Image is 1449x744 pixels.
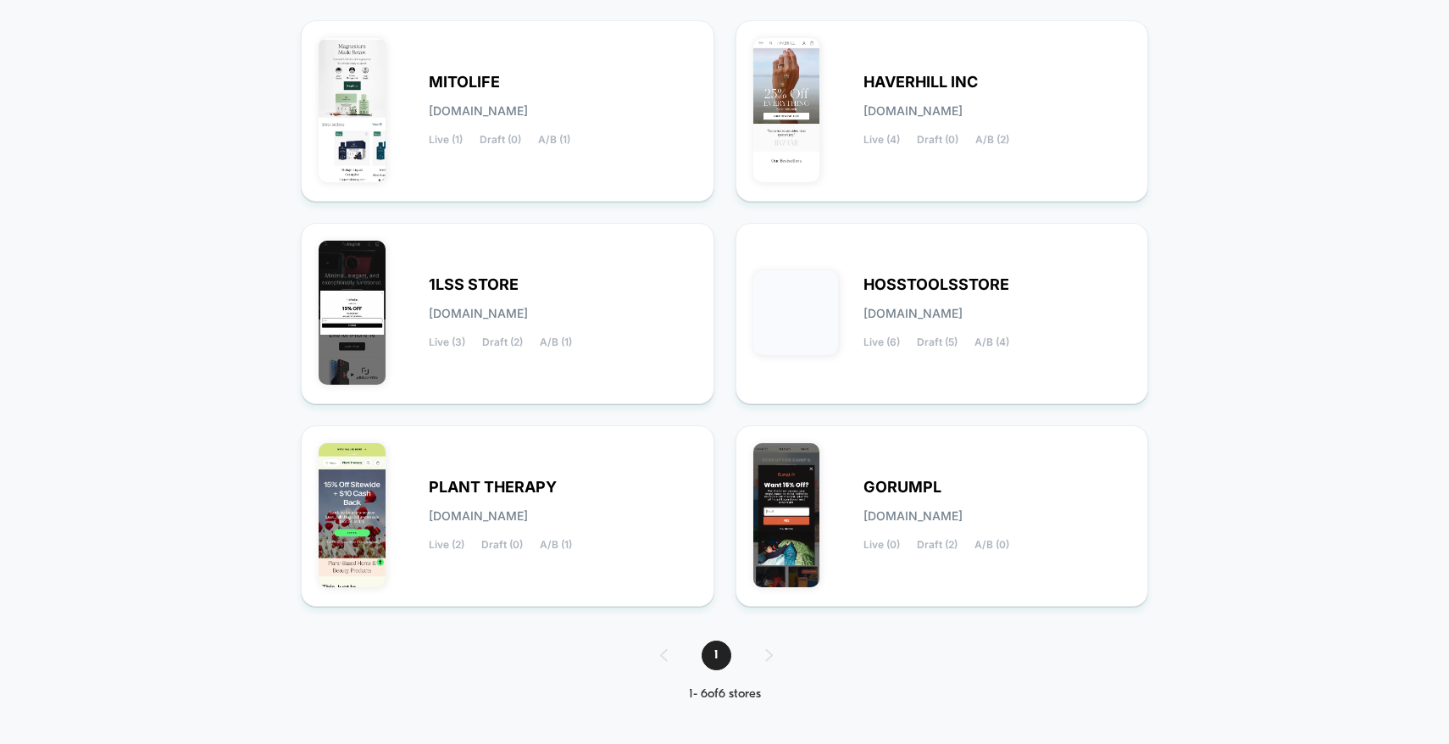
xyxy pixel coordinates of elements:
span: MITOLIFE [429,76,500,88]
span: A/B (2) [975,134,1009,146]
span: Live (2) [429,539,464,551]
span: Live (1) [429,134,463,146]
span: A/B (0) [974,539,1009,551]
span: Live (6) [863,336,900,348]
span: [DOMAIN_NAME] [863,510,963,522]
span: Live (0) [863,539,900,551]
span: 1 [702,641,731,670]
span: GORUMPL [863,481,941,493]
span: Live (3) [429,336,465,348]
img: 1LSS_STORE [319,241,386,385]
img: MITOLIFE [319,38,386,182]
span: Draft (0) [481,539,523,551]
span: Draft (5) [917,336,958,348]
span: A/B (1) [540,539,572,551]
span: [DOMAIN_NAME] [429,105,528,117]
span: A/B (1) [540,336,572,348]
span: Draft (2) [482,336,523,348]
div: 1 - 6 of 6 stores [643,687,807,702]
span: Draft (0) [917,134,958,146]
span: [DOMAIN_NAME] [863,105,963,117]
span: Live (4) [863,134,900,146]
img: HAVERHILL_INC [753,38,820,182]
img: GORUMPL [753,443,820,587]
span: [DOMAIN_NAME] [429,308,528,319]
span: [DOMAIN_NAME] [429,510,528,522]
span: HOSSTOOLSSTORE [863,279,1009,291]
img: PLANT_THERAPY [319,443,386,587]
span: PLANT THERAPY [429,481,557,493]
span: A/B (4) [974,336,1009,348]
span: HAVERHILL INC [863,76,978,88]
span: Draft (2) [917,539,958,551]
img: HOSSTOOLSSTORE [753,270,838,355]
span: Draft (0) [480,134,521,146]
span: [DOMAIN_NAME] [863,308,963,319]
span: A/B (1) [538,134,570,146]
span: 1LSS STORE [429,279,519,291]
